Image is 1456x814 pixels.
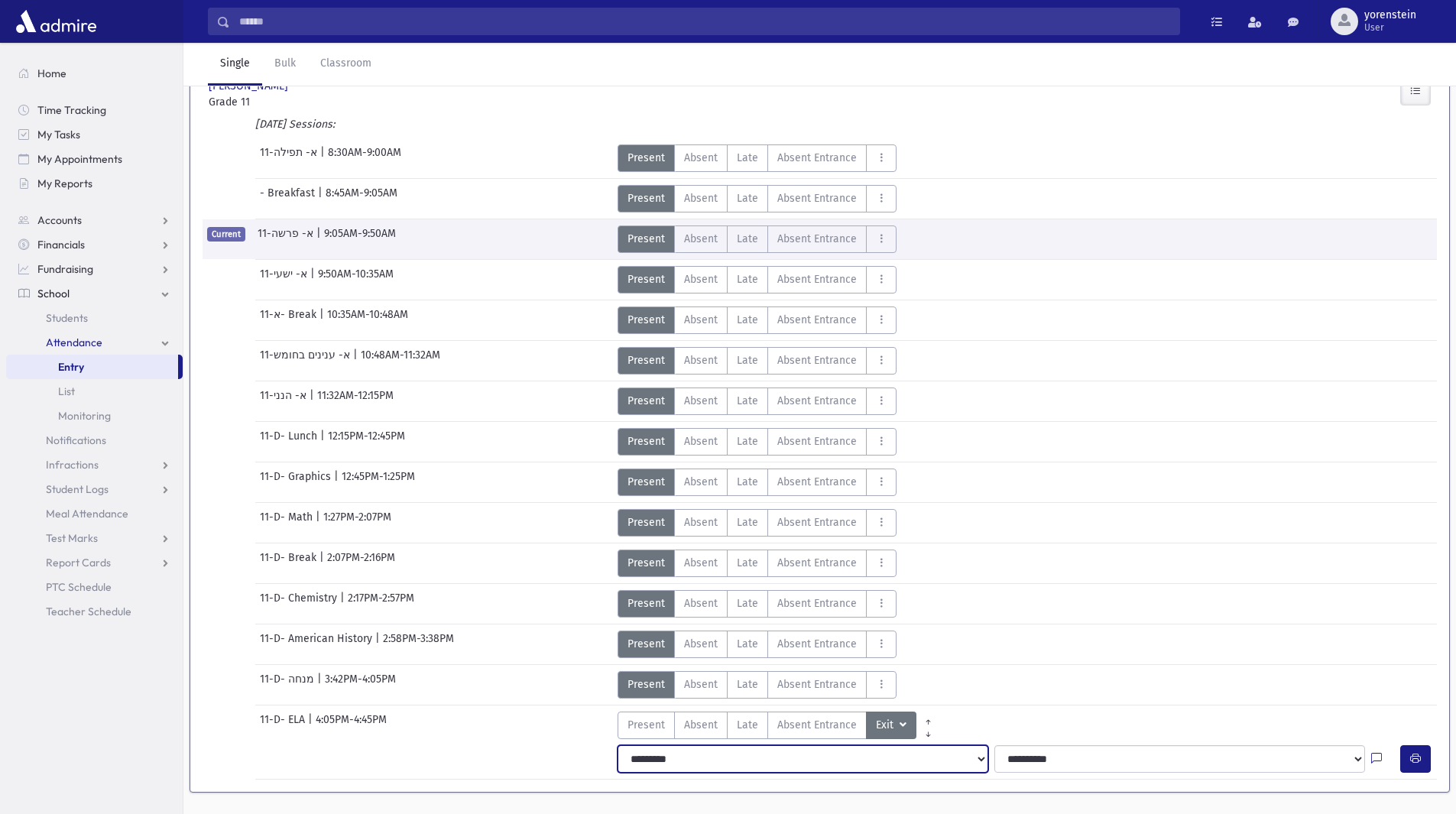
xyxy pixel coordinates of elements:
[737,393,758,409] span: Late
[627,474,665,490] span: Present
[316,712,387,739] span: 4:05PM-4:45PM
[46,336,102,349] span: Attendance
[627,717,665,733] span: Present
[684,676,718,692] span: Absent
[618,671,897,699] div: AttTypes
[260,550,319,577] span: 11-D- Break
[6,232,183,257] a: Financials
[260,712,308,739] span: 11-D- ELA
[319,550,327,577] span: |
[618,185,897,212] div: AttTypes
[916,724,940,736] a: All Later
[6,257,183,281] a: Fundraising
[627,150,665,166] span: Present
[684,352,718,368] span: Absent
[684,514,718,530] span: Absent
[6,208,183,232] a: Accounts
[737,150,758,166] span: Late
[323,509,391,537] span: 1:27PM-2:07PM
[6,452,183,477] a: Infractions
[260,428,320,456] span: 11-D- Lunch
[260,469,334,496] span: 11-D- Graphics
[383,631,454,658] span: 2:58PM-3:38PM
[316,225,324,253] span: |
[627,190,665,206] span: Present
[777,717,857,733] span: Absent Entrance
[318,266,394,293] span: 9:50AM-10:35AM
[737,190,758,206] span: Late
[6,477,183,501] a: Student Logs
[627,393,665,409] span: Present
[737,352,758,368] span: Late
[618,590,897,618] div: AttTypes
[737,271,758,287] span: Late
[6,501,183,526] a: Meal Attendance
[618,631,897,658] div: AttTypes
[353,347,361,375] span: |
[334,469,342,496] span: |
[618,469,897,496] div: AttTypes
[46,433,106,447] span: Notifications
[58,409,111,423] span: Monitoring
[317,388,394,415] span: 11:32AM-12:15PM
[6,379,183,404] a: List
[6,306,183,330] a: Students
[46,311,88,325] span: Students
[777,514,857,530] span: Absent Entrance
[737,676,758,692] span: Late
[618,509,897,537] div: AttTypes
[320,144,328,172] span: |
[58,384,75,398] span: List
[684,271,718,287] span: Absent
[6,281,183,306] a: School
[737,514,758,530] span: Late
[260,306,319,334] span: 11-א- Break
[6,330,183,355] a: Attendance
[618,225,897,253] div: AttTypes
[260,631,375,658] span: 11-D- American History
[684,433,718,449] span: Absent
[328,144,401,172] span: 8:30AM-9:00AM
[328,428,405,456] span: 12:15PM-12:45PM
[684,312,718,328] span: Absent
[777,190,857,206] span: Absent Entrance
[777,231,857,247] span: Absent Entrance
[618,428,897,456] div: AttTypes
[6,550,183,575] a: Report Cards
[262,43,308,86] a: Bulk
[684,231,718,247] span: Absent
[6,526,183,550] a: Test Marks
[317,671,325,699] span: |
[6,122,183,147] a: My Tasks
[627,514,665,530] span: Present
[6,404,183,428] a: Monitoring
[308,712,316,739] span: |
[777,636,857,652] span: Absent Entrance
[375,631,383,658] span: |
[627,352,665,368] span: Present
[684,636,718,652] span: Absent
[684,595,718,611] span: Absent
[260,590,340,618] span: 11-D- Chemistry
[1364,9,1416,21] span: yorenstein
[866,712,916,739] button: Exit
[777,393,857,409] span: Absent Entrance
[777,271,857,287] span: Absent Entrance
[737,595,758,611] span: Late
[37,177,92,190] span: My Reports
[627,595,665,611] span: Present
[777,595,857,611] span: Absent Entrance
[310,266,318,293] span: |
[618,550,897,577] div: AttTypes
[6,599,183,624] a: Teacher Schedule
[348,590,414,618] span: 2:17PM-2:57PM
[6,355,178,379] a: Entry
[319,306,327,334] span: |
[684,393,718,409] span: Absent
[260,144,320,172] span: 11-א- תפילה
[320,428,328,456] span: |
[361,347,440,375] span: 10:48AM-11:32AM
[260,185,318,212] span: - Breakfast
[737,717,758,733] span: Late
[684,150,718,166] span: Absent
